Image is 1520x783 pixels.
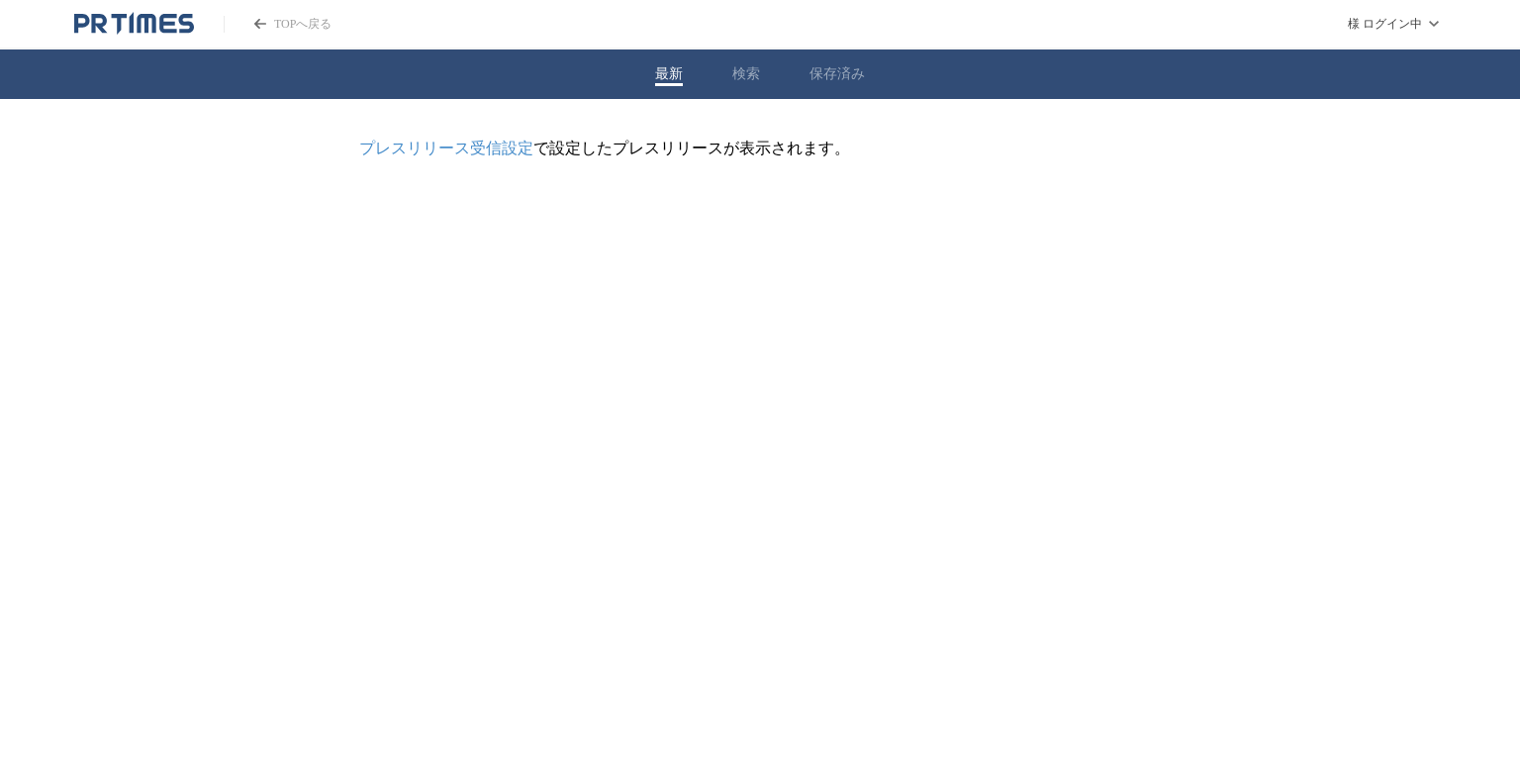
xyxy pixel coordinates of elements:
button: 保存済み [809,65,865,83]
a: プレスリリース受信設定 [359,140,533,156]
p: で設定したプレスリリースが表示されます。 [359,139,1161,159]
a: PR TIMESのトップページはこちら [224,16,332,33]
button: 最新 [655,65,683,83]
button: 検索 [732,65,760,83]
a: PR TIMESのトップページはこちら [74,12,194,36]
